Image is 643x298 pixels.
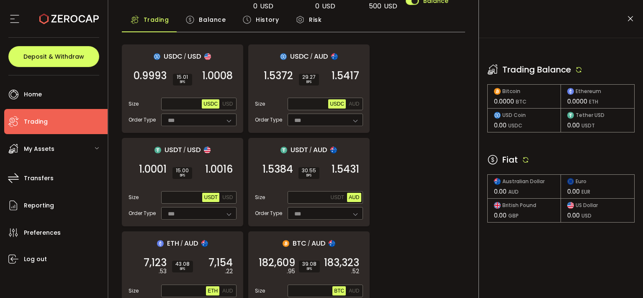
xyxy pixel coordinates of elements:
span: 0.00 [567,121,580,130]
img: aud_portfolio.svg [331,53,338,60]
span: British Pound [502,203,536,208]
iframe: Chat Widget [601,258,643,298]
button: AUD [221,286,234,295]
span: USD [322,1,335,11]
img: eth_portfolio.svg [157,240,164,247]
span: 0.00 [567,187,580,196]
span: Balance [199,11,226,28]
img: usdc_portfolio.svg [154,53,160,60]
button: Deposit & Withdraw [8,46,99,67]
button: USDT [329,193,346,202]
span: GBP [508,212,519,219]
span: Preferences [24,227,61,239]
span: Size [129,194,139,201]
span: 1.5384 [262,165,293,174]
span: USDT [581,122,595,129]
span: 1.0001 [139,165,167,174]
span: ETH [167,238,179,249]
span: 1.5372 [264,72,293,80]
span: USD [260,1,273,11]
em: .52 [351,267,359,276]
em: / [183,146,186,154]
em: / [310,53,313,60]
span: ETH [589,98,598,105]
button: USDC [328,99,346,109]
span: AUD [349,101,359,107]
i: BPS [302,267,316,272]
em: / [180,240,183,247]
em: / [308,240,310,247]
em: / [184,53,186,60]
img: usdt_portfolio.svg [280,147,287,153]
button: ETH [206,286,219,295]
span: Order Type [129,116,156,124]
span: 1.5431 [332,165,359,174]
img: aud_portfolio.svg [330,147,337,153]
button: AUD [347,99,361,109]
span: USD [187,145,201,155]
span: 183,323 [324,259,359,267]
span: EUR [581,188,590,195]
span: USD [384,1,397,11]
span: Risk [309,11,321,28]
span: Size [255,194,265,201]
span: USD [581,212,592,219]
span: Bitcoin [502,89,520,94]
span: 0.9993 [134,72,167,80]
span: Order Type [255,210,282,217]
img: btc_portfolio.svg [283,240,289,247]
span: Trading Balance [502,63,571,76]
button: AUD [347,193,361,202]
span: USDT [330,194,344,200]
i: BPS [176,173,189,178]
em: .53 [159,267,167,276]
button: USD [221,193,234,202]
img: usdt_portfolio.svg [154,147,161,153]
i: BPS [302,80,316,85]
span: Tether USD [576,113,604,118]
span: Ethereum [576,89,601,94]
img: usd_portfolio.svg [204,53,211,60]
button: AUD [347,286,361,295]
span: 0 [315,1,319,11]
button: USDT [202,193,219,202]
span: AUD [314,51,328,62]
img: aud_portfolio.svg [201,240,208,247]
span: Order Type [255,116,282,124]
span: USD [188,51,201,62]
i: BPS [175,267,190,272]
span: USDC [508,122,522,129]
span: 0.0000 [567,97,587,106]
span: Size [129,287,139,295]
span: 1.0016 [205,165,233,174]
span: Order Type [129,210,156,217]
span: AUD [184,238,198,249]
span: Trading [24,116,48,128]
span: Log out [24,253,47,265]
span: Deposit & Withdraw [23,54,84,60]
span: 0 [253,1,257,11]
img: usd_portfolio.svg [204,147,211,153]
span: 43.08 [175,262,190,267]
span: Reporting [24,200,54,212]
span: 500 [369,1,381,11]
span: USD [222,194,233,200]
span: AUD [313,145,327,155]
button: USD [221,99,234,109]
span: 0.00 [494,187,507,196]
span: 0.00 [494,211,507,220]
span: BTC [516,98,527,105]
span: My Assets [24,143,54,155]
span: USDC [203,101,218,107]
span: 15.01 [176,75,189,80]
span: BTC [334,288,344,294]
span: Size [255,287,265,295]
span: History [256,11,279,28]
span: 29.27 [302,75,316,80]
span: Home [24,88,42,101]
span: AUD [508,188,519,195]
span: AUD [311,238,325,249]
em: .95 [287,267,295,276]
img: aud_portfolio.svg [329,240,335,247]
